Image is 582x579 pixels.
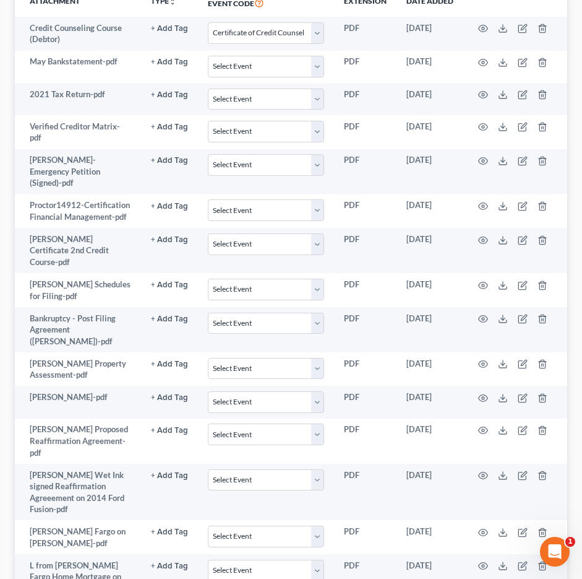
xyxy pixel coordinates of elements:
a: + Add Tag [151,89,188,100]
a: + Add Tag [151,22,188,34]
td: PDF [334,115,396,149]
td: PDF [334,17,396,51]
a: + Add Tag [151,233,188,245]
button: + Add Tag [151,394,188,402]
button: + Add Tag [151,472,188,480]
td: PDF [334,464,396,521]
td: [PERSON_NAME] Fargo on [PERSON_NAME]-pdf [15,520,141,554]
td: PDF [334,149,396,194]
span: 1 [565,537,575,547]
td: [DATE] [396,115,463,149]
td: [DATE] [396,194,463,229]
td: [DATE] [396,307,463,352]
td: [PERSON_NAME]-pdf [15,386,141,418]
td: PDF [334,228,396,273]
td: PDF [334,83,396,115]
a: + Add Tag [151,154,188,166]
td: PDF [334,352,396,386]
button: + Add Tag [151,157,188,165]
td: [DATE] [396,51,463,83]
td: [PERSON_NAME] Property Assessment-pdf [15,352,141,386]
td: PDF [334,419,396,464]
td: [DATE] [396,17,463,51]
a: + Add Tag [151,121,188,133]
button: + Add Tag [151,281,188,289]
td: [DATE] [396,520,463,554]
td: PDF [334,51,396,83]
td: [PERSON_NAME] Wet Ink signed Reaffirmation Agreeement on 2014 Ford Fusion-pdf [15,464,141,521]
td: [DATE] [396,149,463,194]
a: + Add Tag [151,526,188,538]
button: + Add Tag [151,123,188,131]
iframe: Intercom live chat [540,537,570,567]
button: + Add Tag [151,91,188,99]
td: [DATE] [396,228,463,273]
td: Credit Counseling Course (Debtor) [15,17,141,51]
td: May Bankstatement-pdf [15,51,141,83]
td: [DATE] [396,352,463,386]
td: Bankruptcy - Post Filing Agreement ([PERSON_NAME])-pdf [15,307,141,352]
td: [PERSON_NAME] Certificate 2nd Credit Course-pdf [15,228,141,273]
td: PDF [334,520,396,554]
button: + Add Tag [151,562,188,570]
a: + Add Tag [151,279,188,290]
button: + Add Tag [151,315,188,323]
td: [DATE] [396,273,463,307]
a: + Add Tag [151,358,188,370]
button: + Add Tag [151,202,188,211]
td: PDF [334,386,396,418]
a: + Add Tag [151,391,188,403]
button: + Add Tag [151,58,188,66]
button: + Add Tag [151,236,188,244]
button: + Add Tag [151,25,188,33]
a: + Add Tag [151,313,188,324]
td: Proctor14912-Certification Financial Management-pdf [15,194,141,229]
button: + Add Tag [151,528,188,536]
td: PDF [334,273,396,307]
a: + Add Tag [151,199,188,211]
button: + Add Tag [151,427,188,435]
td: [PERSON_NAME]- Emergency Petition (Signed)-pdf [15,149,141,194]
td: 2021 Tax Return-pdf [15,83,141,115]
a: + Add Tag [151,560,188,572]
a: + Add Tag [151,56,188,67]
td: [PERSON_NAME] Proposed Reaffirmation Agreement-pdf [15,419,141,464]
td: [PERSON_NAME] Schedules for Filing-pdf [15,273,141,307]
td: [DATE] [396,386,463,418]
td: Verified Creditor Matrix-pdf [15,115,141,149]
a: + Add Tag [151,469,188,481]
td: PDF [334,307,396,352]
button: + Add Tag [151,360,188,368]
td: PDF [334,194,396,229]
td: [DATE] [396,83,463,115]
a: + Add Tag [151,424,188,435]
td: [DATE] [396,464,463,521]
td: [DATE] [396,419,463,464]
